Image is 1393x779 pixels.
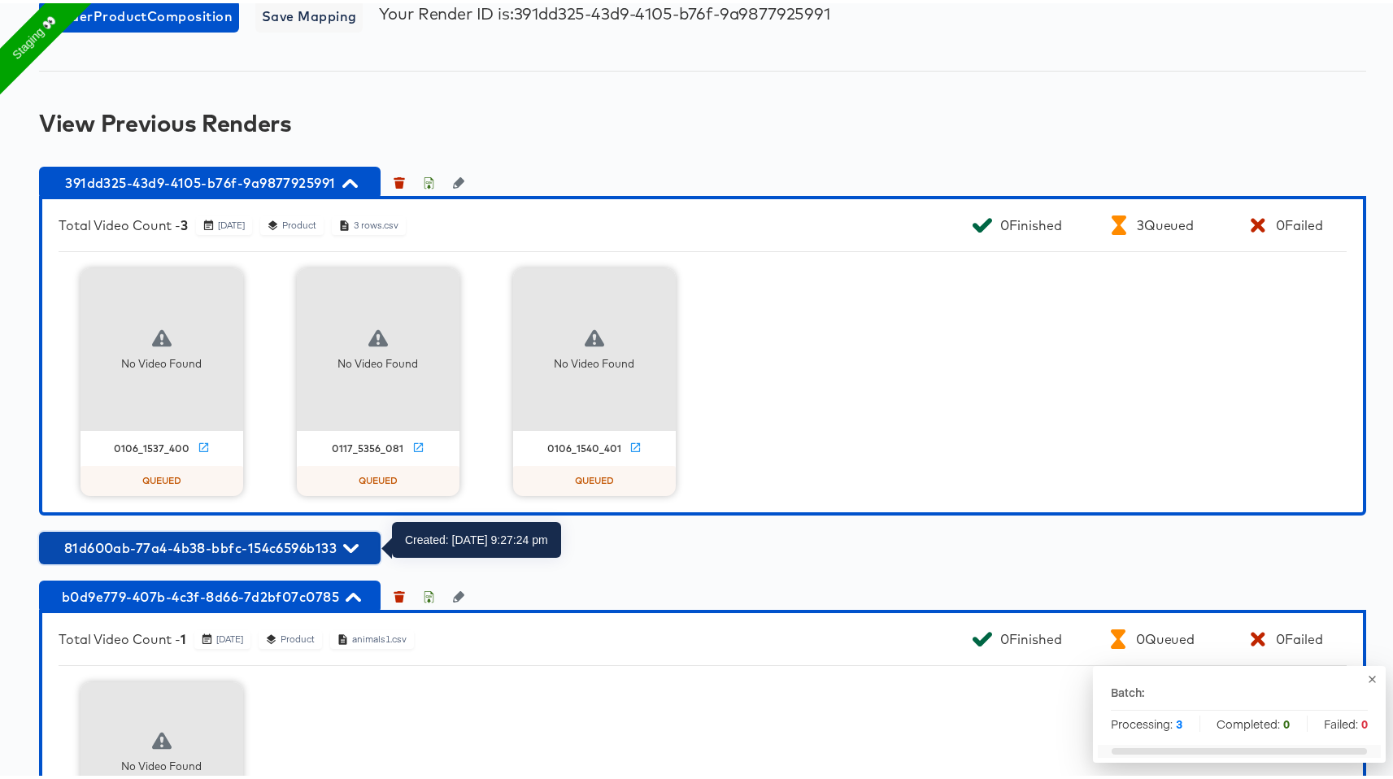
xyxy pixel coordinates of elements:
[280,630,316,642] div: Product
[215,630,244,642] div: [DATE]
[217,216,246,228] div: [DATE]
[59,628,186,644] div: Total Video Count -
[568,472,620,485] span: QUEUED
[379,1,829,20] div: Your Render ID is: 391dd325-43d9-4105-b76f-9a9877925991
[547,439,621,452] div: 0106_1540_401
[1324,712,1368,729] span: Failed:
[352,472,404,485] span: QUEUED
[1217,712,1290,729] span: Completed:
[114,439,189,452] div: 0106_1537_400
[1111,681,1144,697] p: Batch:
[351,630,407,642] div: animals1.csv
[1000,214,1061,230] div: 0 Finished
[555,353,635,368] div: No Video Found
[1136,628,1195,644] div: 0 Queued
[46,2,233,24] span: Render Product Composition
[181,214,188,230] b: 3
[333,439,404,452] div: 0117_5356_081
[47,533,372,556] span: 81d600ab-77a4-4b38-bbfc-154c6596b133
[1137,214,1194,230] div: 3 Queued
[1000,628,1061,644] div: 0 Finished
[122,353,202,368] div: No Video Found
[281,216,317,228] div: Product
[136,472,188,485] span: QUEUED
[39,107,1366,133] div: View Previous Renders
[1176,712,1182,729] strong: 3
[59,214,188,230] div: Total Video Count -
[39,577,381,610] button: b0d9e779-407b-4c3f-8d66-7d2bf07c0785
[39,163,381,196] button: 391dd325-43d9-4105-b76f-9a9877925991
[338,353,419,368] div: No Video Found
[1276,214,1322,230] div: 0 Failed
[1111,712,1182,729] span: Processing:
[181,628,186,644] b: 1
[353,216,399,228] div: 3 rows.csv
[1276,628,1322,644] div: 0 Failed
[47,168,372,191] span: 391dd325-43d9-4105-b76f-9a9877925991
[1283,712,1290,729] strong: 0
[47,582,372,605] span: b0d9e779-407b-4c3f-8d66-7d2bf07c0785
[39,529,381,561] button: 81d600ab-77a4-4b38-bbfc-154c6596b133
[262,2,357,24] span: Save Mapping
[1361,712,1368,729] strong: 0
[122,755,202,771] div: No Video Found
